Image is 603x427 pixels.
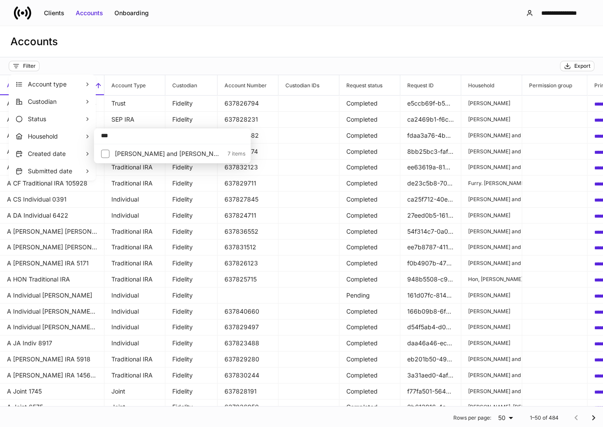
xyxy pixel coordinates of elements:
p: Account type [28,80,84,89]
p: Household [28,132,84,141]
p: Jax, David and Nancy [115,149,222,158]
p: Status [28,115,84,123]
p: Created date [28,149,84,158]
p: Custodian [28,97,84,106]
p: Submitted date [28,167,84,175]
p: 7 items [222,150,245,157]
